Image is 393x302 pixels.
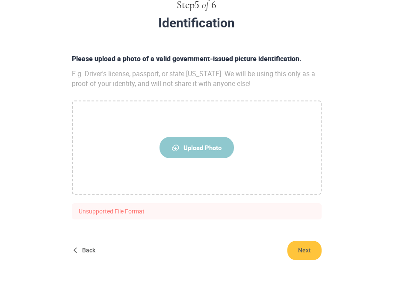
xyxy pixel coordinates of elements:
div: E.g. Driver's license, passport, or state [US_STATE]. We will be using this only as a proof of yo... [68,69,325,89]
button: Next [287,241,322,260]
span: Upload Photo [160,137,234,158]
div: Please upload a photo of a valid government-issued picture identification. [68,54,325,64]
img: upload [172,145,179,151]
p: Unsupported File Format [72,203,322,219]
div: Identification [11,16,382,30]
button: Back [72,241,99,260]
span: Next [296,241,313,260]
